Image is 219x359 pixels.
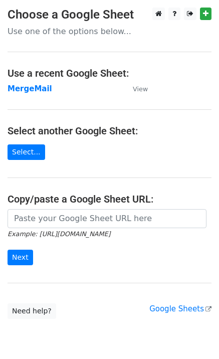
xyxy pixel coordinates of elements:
input: Paste your Google Sheet URL here [8,209,206,228]
h4: Use a recent Google Sheet: [8,67,211,79]
a: Google Sheets [149,304,211,313]
p: Use one of the options below... [8,26,211,37]
h4: Select another Google Sheet: [8,125,211,137]
h3: Choose a Google Sheet [8,8,211,22]
a: View [123,84,148,93]
small: View [133,85,148,93]
a: Select... [8,144,45,160]
small: Example: [URL][DOMAIN_NAME] [8,230,110,238]
h4: Copy/paste a Google Sheet URL: [8,193,211,205]
a: MergeMail [8,84,52,93]
a: Need help? [8,303,56,319]
input: Next [8,250,33,265]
